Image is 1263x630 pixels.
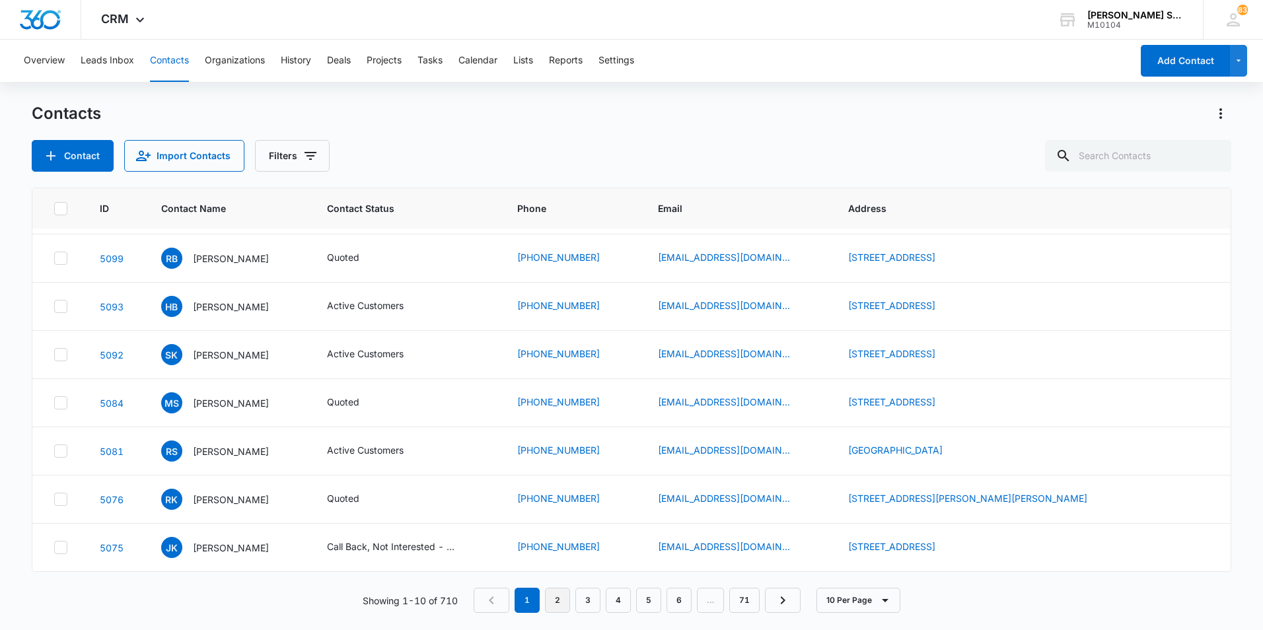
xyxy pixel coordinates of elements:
button: Add Contact [1141,45,1230,77]
p: Showing 1-10 of 710 [363,594,458,608]
a: Page 6 [667,588,692,613]
div: Phone - (773) 676-7432 - Select to Edit Field [517,298,624,314]
div: Call Back, Not Interested - Competitor [327,540,459,553]
div: Email - rkruczak@gmail.com - Select to Edit Field [658,491,814,507]
a: Next Page [765,588,801,613]
a: Page 2 [545,588,570,613]
p: [PERSON_NAME] [193,396,269,410]
a: [EMAIL_ADDRESS][DOMAIN_NAME] [658,540,790,553]
button: Contacts [150,40,189,82]
button: Filters [255,140,330,172]
button: Lists [513,40,533,82]
a: [STREET_ADDRESS] [848,300,935,311]
span: RS [161,440,182,462]
div: Address - 852 Willow Winds Street, Allen, TX, 75013 - Select to Edit Field [848,395,959,411]
div: Email - msalim0706@gmail.com - Select to Edit Field [658,395,814,411]
div: Address - 2137 Hidden Valley, Naperville, IL, 60565 - Select to Edit Field [848,347,959,363]
a: Navigate to contact details page for Mohammed Salim [100,398,124,409]
button: Settings [598,40,634,82]
span: Email [658,201,798,215]
div: Phone - (708) 254-3777 - Select to Edit Field [517,491,624,507]
button: Add Contact [32,140,114,172]
div: Contact Name - Mohammed Salim - Select to Edit Field [161,392,293,413]
button: Tasks [417,40,443,82]
a: [STREET_ADDRESS] [848,348,935,359]
a: Navigate to contact details page for Ryan Sheble [100,446,124,457]
div: Contact Status - Active Customers - Select to Edit Field [327,347,427,363]
div: Contact Status - Active Customers - Select to Edit Field [327,443,427,459]
a: [EMAIL_ADDRESS][DOMAIN_NAME] [658,250,790,264]
div: Phone - (760) 482-7323 - Select to Edit Field [517,250,624,266]
a: Navigate to contact details page for Heather Bassuah [100,301,124,312]
div: Contact Name - Ryan Sheble - Select to Edit Field [161,440,293,462]
a: Navigate to contact details page for Steve Koo [100,349,124,361]
div: Phone - (708) 689-9417 - Select to Edit Field [517,540,624,555]
a: [STREET_ADDRESS] [848,252,935,263]
div: Contact Name - John Kiser - Select to Edit Field [161,537,293,558]
div: Contact Status - Quoted - Select to Edit Field [327,395,383,411]
div: Email - ts03sr5@gmail.com - Select to Edit Field [658,347,814,363]
div: Phone - (904) 930-8620 - Select to Edit Field [517,395,624,411]
p: [PERSON_NAME] [193,444,269,458]
div: Email - 169610@gmail.com - Select to Edit Field [658,540,814,555]
a: [STREET_ADDRESS][PERSON_NAME][PERSON_NAME] [848,493,1087,504]
div: Contact Status - Call Back, Not Interested - Competitor - Select to Edit Field [327,540,483,555]
div: Email - hafriyie25@gmail.com - Select to Edit Field [658,298,814,314]
div: Contact Status - Active Customers - Select to Edit Field [327,298,427,314]
div: Contact Status - Quoted - Select to Edit Field [327,250,383,266]
a: Page 4 [606,588,631,613]
div: Quoted [327,395,359,409]
div: Address - 4528 Clinton Ave, Forest View, IL, 60402 - Select to Edit Field [848,540,959,555]
span: ID [100,201,110,215]
div: Phone - (630) 776-0341 - Select to Edit Field [517,347,624,363]
a: [EMAIL_ADDRESS][DOMAIN_NAME] [658,347,790,361]
a: Navigate to contact details page for Robert Buchholtz [100,253,124,264]
div: Contact Name - Richard Kruczak - Select to Edit Field [161,489,293,510]
a: [EMAIL_ADDRESS][DOMAIN_NAME] [658,395,790,409]
div: Contact Name - Steve Koo - Select to Edit Field [161,344,293,365]
a: Page 3 [575,588,600,613]
button: History [281,40,311,82]
a: [EMAIL_ADDRESS][DOMAIN_NAME] [658,443,790,457]
a: [STREET_ADDRESS] [848,541,935,552]
a: [GEOGRAPHIC_DATA] [848,444,943,456]
span: Contact Name [161,201,276,215]
span: JK [161,537,182,558]
div: Address - 37w876 Acorn Ln, Elgin, IL, 60124 - Select to Edit Field [848,250,959,266]
p: [PERSON_NAME] [193,541,269,555]
div: Address - 553 Colchester, Oswego, IL, 60543 - Select to Edit Field [848,443,966,459]
button: Reports [549,40,583,82]
nav: Pagination [474,588,801,613]
a: [PHONE_NUMBER] [517,395,600,409]
div: account name [1087,10,1184,20]
span: MS [161,392,182,413]
button: Organizations [205,40,265,82]
p: [PERSON_NAME] [193,300,269,314]
span: Contact Status [327,201,467,215]
div: Quoted [327,250,359,264]
div: Address - 1582 Farmside, Bolingbrook, IL, 60490, United States - Select to Edit Field [848,298,959,314]
button: Import Contacts [124,140,244,172]
a: [PHONE_NUMBER] [517,491,600,505]
button: Deals [327,40,351,82]
button: Actions [1210,103,1231,124]
a: Navigate to contact details page for John Kiser [100,542,124,553]
a: [PHONE_NUMBER] [517,250,600,264]
p: [PERSON_NAME] [193,493,269,507]
div: account id [1087,20,1184,30]
div: Contact Status - Quoted - Select to Edit Field [327,491,383,507]
a: Navigate to contact details page for Richard Kruczak [100,494,124,505]
a: Page 71 [729,588,760,613]
span: RK [161,489,182,510]
div: Phone - (815) 531-7157 - Select to Edit Field [517,443,624,459]
div: Contact Name - Heather Bassuah - Select to Edit Field [161,296,293,317]
div: Quoted [327,491,359,505]
div: notifications count [1237,5,1248,15]
a: [PHONE_NUMBER] [517,540,600,553]
span: Address [848,201,1190,215]
button: Leads Inbox [81,40,134,82]
a: [PHONE_NUMBER] [517,443,600,457]
span: CRM [101,12,129,26]
a: Page 5 [636,588,661,613]
div: Active Customers [327,347,404,361]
